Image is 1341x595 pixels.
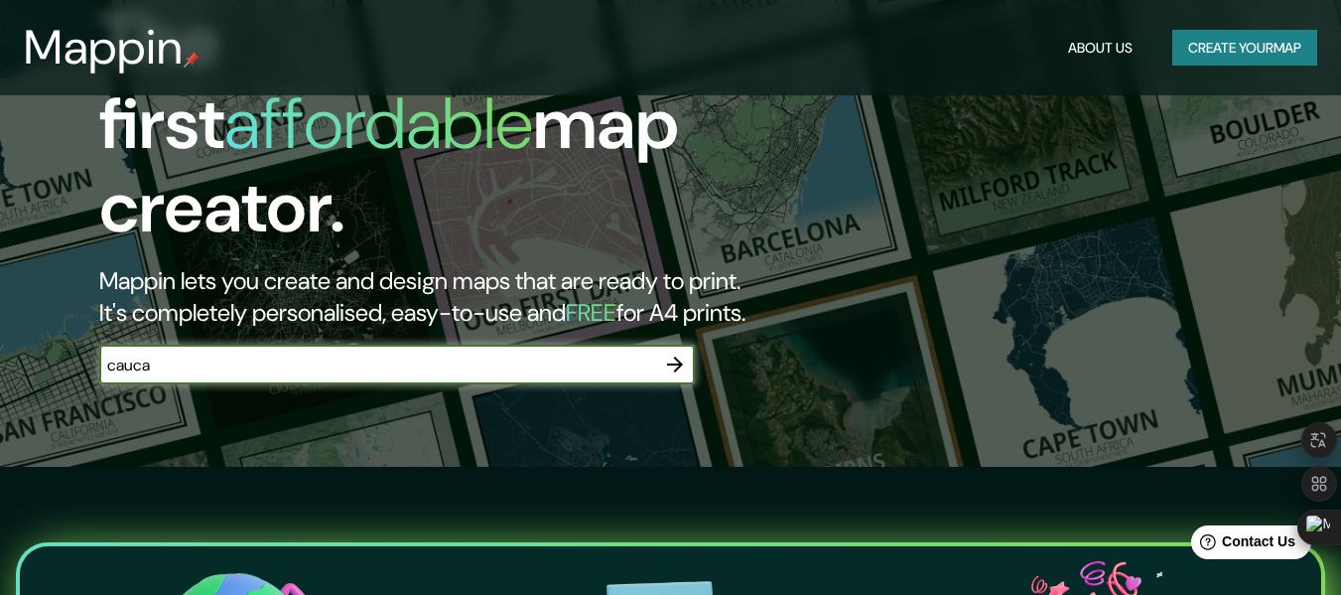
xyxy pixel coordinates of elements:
input: Choose your favourite place [99,354,655,376]
iframe: Help widget launcher [1164,518,1319,573]
button: Create yourmap [1172,30,1317,67]
h2: Mappin lets you create and design maps that are ready to print. It's completely personalised, eas... [99,265,770,329]
img: mappin-pin [184,52,200,68]
h3: Mappin [24,20,184,75]
h5: FREE [566,297,616,328]
button: About Us [1060,30,1140,67]
h1: affordable [224,77,533,170]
